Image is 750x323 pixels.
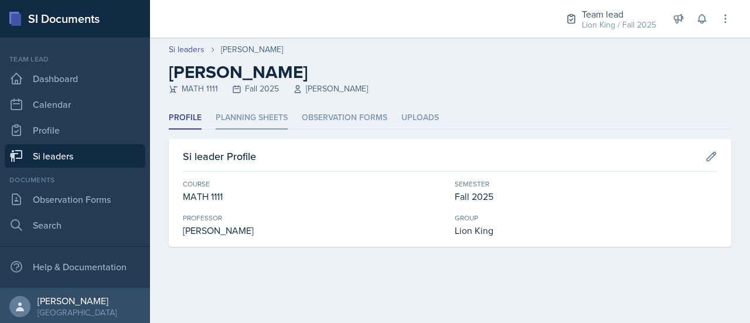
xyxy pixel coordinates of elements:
[183,223,445,237] div: [PERSON_NAME]
[169,83,731,95] div: MATH 1111 Fall 2025 [PERSON_NAME]
[183,189,445,203] div: MATH 1111
[582,19,656,31] div: Lion King / Fall 2025
[169,43,204,56] a: Si leaders
[216,107,288,130] li: Planning Sheets
[169,107,202,130] li: Profile
[183,179,445,189] div: Course
[5,213,145,237] a: Search
[455,213,717,223] div: Group
[302,107,387,130] li: Observation Forms
[5,188,145,211] a: Observation Forms
[169,62,731,83] h2: [PERSON_NAME]
[5,144,145,168] a: Si leaders
[455,179,717,189] div: Semester
[5,54,145,64] div: Team lead
[5,255,145,278] div: Help & Documentation
[5,67,145,90] a: Dashboard
[37,307,117,318] div: [GEOGRAPHIC_DATA]
[5,175,145,185] div: Documents
[5,93,145,116] a: Calendar
[221,43,283,56] div: [PERSON_NAME]
[5,118,145,142] a: Profile
[183,148,256,164] h3: Si leader Profile
[401,107,439,130] li: Uploads
[455,223,717,237] div: Lion King
[37,295,117,307] div: [PERSON_NAME]
[582,7,656,21] div: Team lead
[183,213,445,223] div: Professor
[455,189,717,203] div: Fall 2025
